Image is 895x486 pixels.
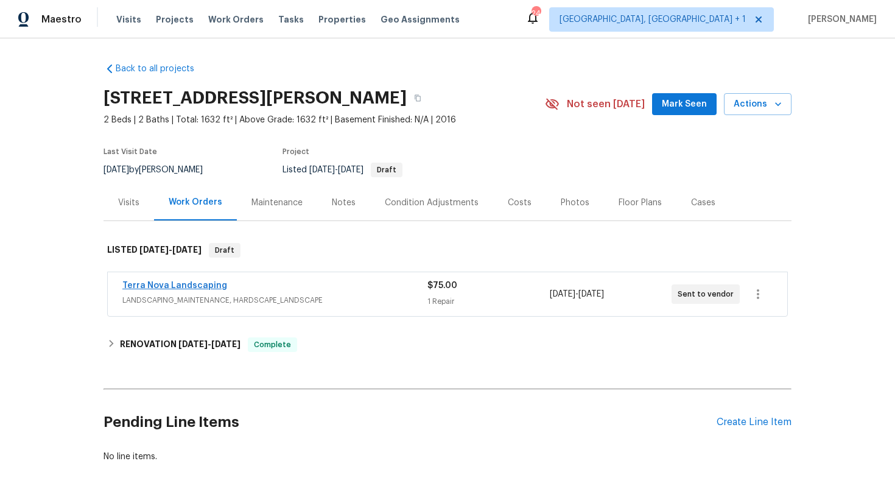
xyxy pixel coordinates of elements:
h2: [STREET_ADDRESS][PERSON_NAME] [104,92,407,104]
span: [DATE] [338,166,363,174]
span: LANDSCAPING_MAINTENANCE, HARDSCAPE_LANDSCAPE [122,294,427,306]
div: RENOVATION [DATE]-[DATE]Complete [104,330,791,359]
span: - [550,288,604,300]
span: Complete [249,339,296,351]
span: 2 Beds | 2 Baths | Total: 1632 ft² | Above Grade: 1632 ft² | Basement Finished: N/A | 2016 [104,114,545,126]
div: Cases [691,197,715,209]
h6: RENOVATION [120,337,240,352]
span: Actions [734,97,782,112]
span: [DATE] [139,245,169,254]
div: Create Line Item [717,417,791,428]
span: Last Visit Date [104,148,157,155]
div: Floor Plans [619,197,662,209]
span: Sent to vendor [678,288,739,300]
div: 1 Repair [427,295,549,308]
div: Photos [561,197,589,209]
span: Tasks [278,15,304,24]
div: by [PERSON_NAME] [104,163,217,177]
span: Listed [283,166,402,174]
div: Costs [508,197,532,209]
span: Projects [156,13,194,26]
a: Terra Nova Landscaping [122,281,227,290]
span: [DATE] [172,245,202,254]
div: Work Orders [169,196,222,208]
span: Geo Assignments [381,13,460,26]
div: No line items. [104,451,791,463]
span: [PERSON_NAME] [803,13,877,26]
span: [GEOGRAPHIC_DATA], [GEOGRAPHIC_DATA] + 1 [560,13,746,26]
span: Project [283,148,309,155]
span: [DATE] [309,166,335,174]
button: Copy Address [407,87,429,109]
button: Mark Seen [652,93,717,116]
div: Condition Adjustments [385,197,479,209]
span: - [178,340,240,348]
span: Mark Seen [662,97,707,112]
div: LISTED [DATE]-[DATE]Draft [104,231,791,270]
span: Not seen [DATE] [567,98,645,110]
div: Maintenance [251,197,303,209]
span: [DATE] [104,166,129,174]
span: Work Orders [208,13,264,26]
a: Back to all projects [104,63,220,75]
h2: Pending Line Items [104,394,717,451]
button: Actions [724,93,791,116]
span: Draft [372,166,401,174]
span: - [139,245,202,254]
span: $75.00 [427,281,457,290]
h6: LISTED [107,243,202,258]
span: Maestro [41,13,82,26]
span: Properties [318,13,366,26]
span: [DATE] [211,340,240,348]
span: Draft [210,244,239,256]
span: [DATE] [178,340,208,348]
span: Visits [116,13,141,26]
div: 24 [532,7,540,19]
span: [DATE] [550,290,575,298]
span: [DATE] [578,290,604,298]
div: Notes [332,197,356,209]
span: - [309,166,363,174]
div: Visits [118,197,139,209]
